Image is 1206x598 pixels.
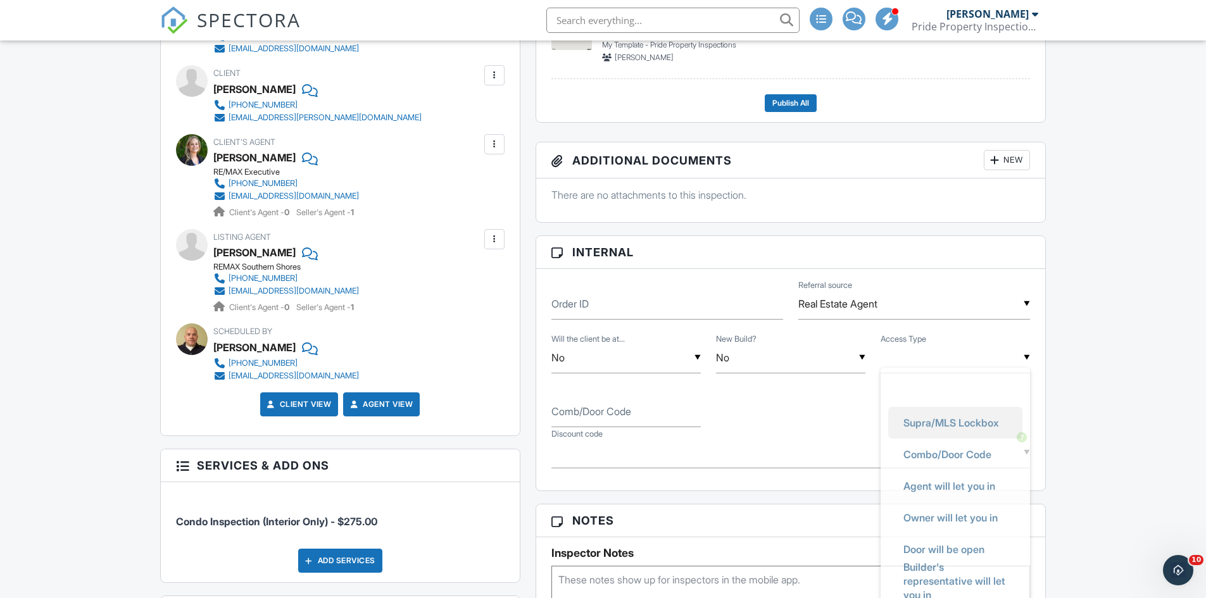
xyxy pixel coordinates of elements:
[912,20,1038,33] div: Pride Property Inspections
[298,549,382,573] div: Add Services
[284,208,289,217] strong: 0
[881,333,926,345] label: Access Type
[213,177,359,190] a: [PHONE_NUMBER]
[984,150,1030,170] div: New
[213,262,369,272] div: REMAX Southern Shores
[229,286,359,296] div: [EMAIL_ADDRESS][DOMAIN_NAME]
[893,533,995,565] span: Door will be open
[284,302,289,312] strong: 0
[213,148,296,167] a: [PERSON_NAME]
[213,327,272,336] span: Scheduled By
[213,167,369,177] div: RE/MAX Executive
[893,502,1008,533] span: Owner will let you in
[546,8,800,33] input: Search everything...
[536,504,1046,537] h3: Notes
[551,297,589,311] label: Order ID
[213,243,296,262] a: [PERSON_NAME]
[946,8,1029,20] div: [PERSON_NAME]
[351,208,354,217] strong: 1
[229,302,291,312] span: Client's Agent -
[798,280,852,291] label: Referral source
[265,398,332,411] a: Client View
[229,100,298,110] div: [PHONE_NUMBER]
[213,272,359,285] a: [PHONE_NUMBER]
[551,547,1031,559] h5: Inspector Notes
[160,17,301,44] a: SPECTORA
[229,113,422,123] div: [EMAIL_ADDRESS][PERSON_NAME][DOMAIN_NAME]
[1189,555,1203,565] span: 10
[893,439,1002,470] span: Combo/Door Code
[197,6,301,33] span: SPECTORA
[229,178,298,189] div: [PHONE_NUMBER]
[213,42,359,55] a: [EMAIL_ADDRESS][DOMAIN_NAME]
[551,396,701,427] input: Comb/Door Code
[893,407,1009,439] span: Supra/MLS Lockbox
[229,273,298,283] div: [PHONE_NUMBER]
[213,357,359,370] a: [PHONE_NUMBER]
[229,191,359,201] div: [EMAIL_ADDRESS][DOMAIN_NAME]
[229,358,298,368] div: [PHONE_NUMBER]
[213,232,271,242] span: Listing Agent
[161,449,520,482] h3: Services & Add ons
[213,137,275,147] span: Client's Agent
[536,142,1046,178] h3: Additional Documents
[160,6,188,34] img: The Best Home Inspection Software - Spectora
[351,302,354,312] strong: 1
[893,470,1005,502] span: Agent will let you in
[229,44,359,54] div: [EMAIL_ADDRESS][DOMAIN_NAME]
[229,208,291,217] span: Client's Agent -
[348,398,413,411] a: Agent View
[213,370,359,382] a: [EMAIL_ADDRESS][DOMAIN_NAME]
[716,333,757,345] label: New Build?
[551,428,603,440] label: Discount code
[213,190,359,202] a: [EMAIL_ADDRESS][DOMAIN_NAME]
[536,236,1046,269] h3: Internal
[176,492,505,539] li: Service: Condo Inspection (Interior Only)
[296,208,354,217] span: Seller's Agent -
[1163,555,1193,585] iframe: Intercom live chat
[213,111,422,124] a: [EMAIL_ADDRESS][PERSON_NAME][DOMAIN_NAME]
[296,302,354,312] span: Seller's Agent -
[176,515,377,528] span: Condo Inspection (Interior Only) - $275.00
[213,285,359,297] a: [EMAIL_ADDRESS][DOMAIN_NAME]
[213,338,296,357] div: [PERSON_NAME]
[213,99,422,111] a: [PHONE_NUMBER]
[213,80,296,99] div: [PERSON_NAME]
[213,68,241,78] span: Client
[551,188,1031,202] p: There are no attachments to this inspection.
[551,404,631,418] label: Comb/Door Code
[229,371,359,381] div: [EMAIL_ADDRESS][DOMAIN_NAME]
[551,333,625,345] label: Will the client be attending the inspection?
